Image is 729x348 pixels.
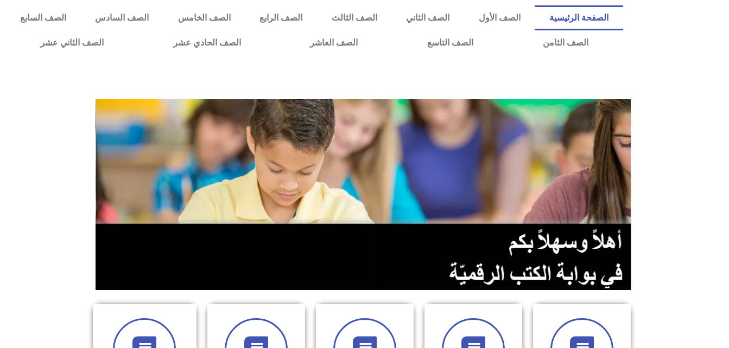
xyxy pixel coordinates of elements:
[245,5,316,30] a: الصف الرابع
[391,5,464,30] a: الصف الثاني
[81,5,163,30] a: الصف السادس
[138,30,276,55] a: الصف الحادي عشر
[163,5,245,30] a: الصف الخامس
[5,5,80,30] a: الصف السابع
[392,30,508,55] a: الصف التاسع
[464,5,535,30] a: الصف الأول
[535,5,623,30] a: الصفحة الرئيسية
[317,5,391,30] a: الصف الثالث
[508,30,623,55] a: الصف الثامن
[275,30,392,55] a: الصف العاشر
[5,30,138,55] a: الصف الثاني عشر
